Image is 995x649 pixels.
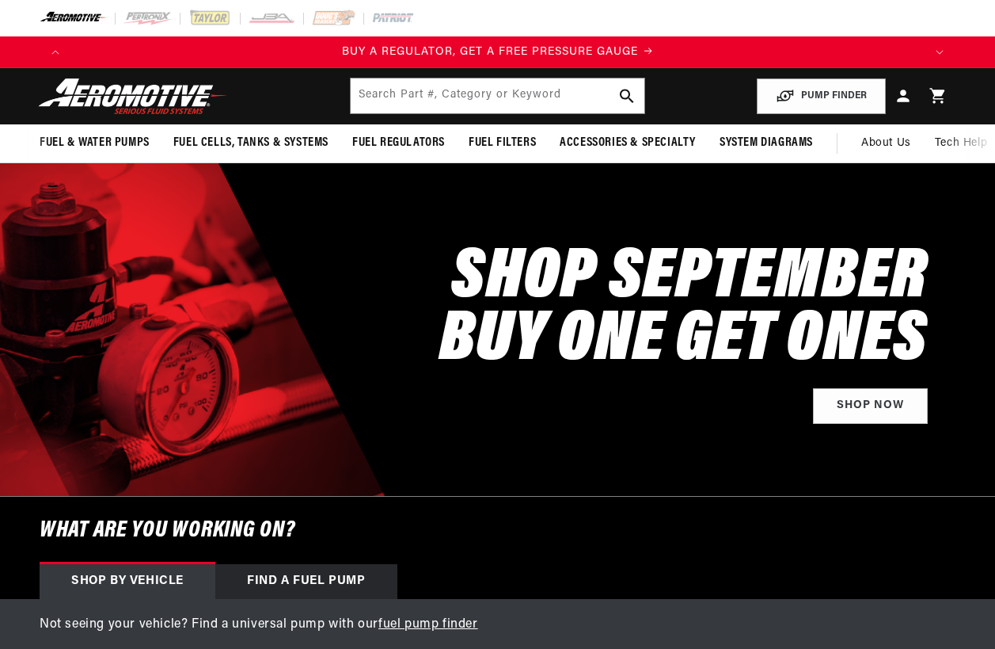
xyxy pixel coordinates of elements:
div: Announcement [71,44,924,61]
span: Fuel Regulators [352,135,445,151]
span: System Diagrams [720,135,813,151]
summary: Fuel Regulators [340,124,457,162]
span: BUY A REGULATOR, GET A FREE PRESSURE GAUGE [342,46,638,58]
a: Shop Now [813,388,928,424]
img: Aeromotive [34,78,232,115]
span: Accessories & Specialty [560,135,696,151]
button: PUMP FINDER [757,78,886,114]
summary: Fuel & Water Pumps [28,124,161,162]
span: Tech Help [935,135,987,152]
summary: Fuel Cells, Tanks & Systems [161,124,340,162]
a: BUY A REGULATOR, GET A FREE PRESSURE GAUGE [71,44,924,61]
a: fuel pump finder [378,618,478,631]
span: Fuel Cells, Tanks & Systems [173,135,329,151]
span: About Us [861,137,911,149]
summary: Accessories & Specialty [548,124,708,162]
summary: Fuel Filters [457,124,548,162]
button: search button [610,78,644,113]
h2: SHOP SEPTEMBER BUY ONE GET ONES [439,248,928,373]
span: Fuel Filters [469,135,536,151]
div: Shop by vehicle [40,564,215,599]
a: About Us [849,124,923,162]
div: 1 of 4 [71,44,924,61]
button: Translation missing: en.sections.announcements.next_announcement [924,36,955,68]
input: Search by Part Number, Category or Keyword [351,78,644,113]
div: Find a Fuel Pump [215,564,397,599]
span: Fuel & Water Pumps [40,135,150,151]
summary: System Diagrams [708,124,825,162]
p: Not seeing your vehicle? Find a universal pump with our [40,615,955,636]
button: Translation missing: en.sections.announcements.previous_announcement [40,36,71,68]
